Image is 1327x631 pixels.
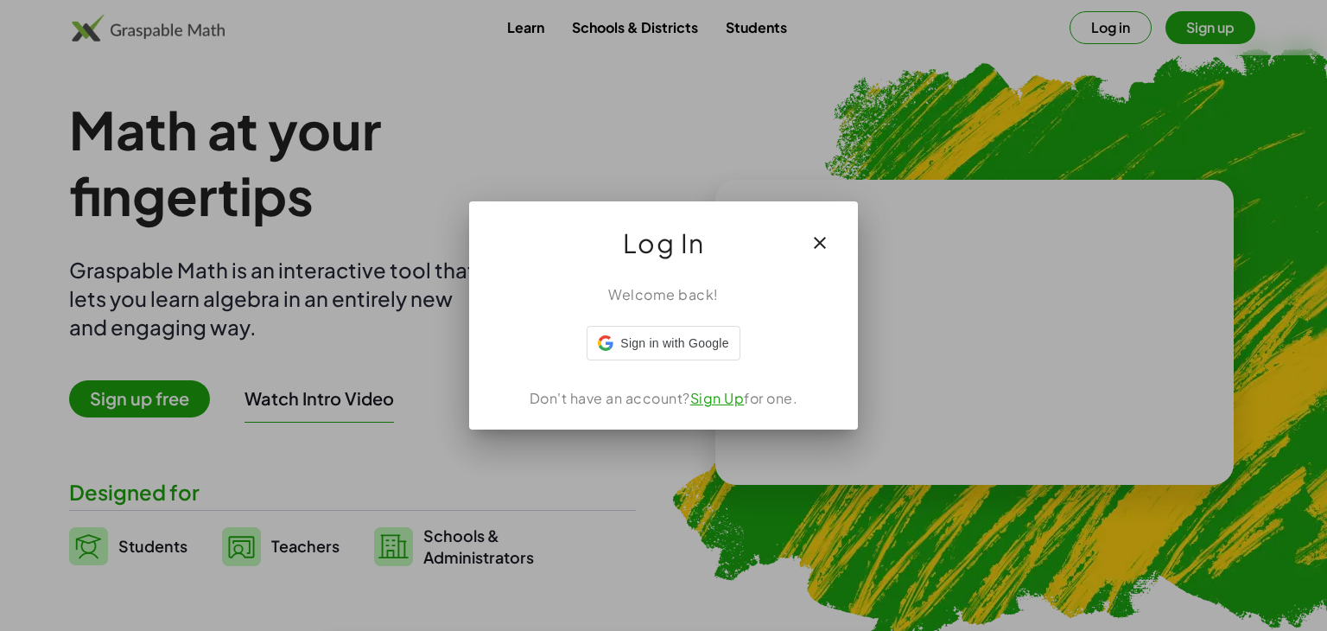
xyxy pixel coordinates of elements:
[623,222,705,264] span: Log In
[490,284,837,305] div: Welcome back!
[587,326,740,360] div: Sign in with Google
[620,335,728,353] span: Sign in with Google
[490,388,837,409] div: Don't have an account? for one.
[690,389,745,407] a: Sign Up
